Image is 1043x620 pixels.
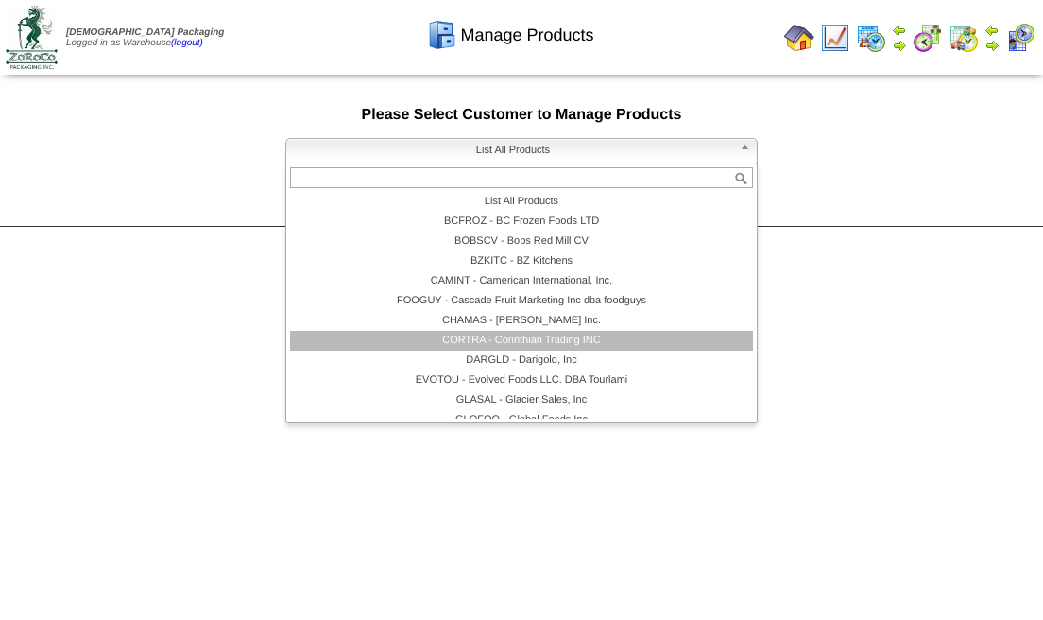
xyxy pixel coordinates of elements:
li: EVOTOU - Evolved Foods LLC. DBA Tourlami [290,370,753,390]
span: Manage Products [460,26,593,45]
li: CORTRA - Corinthian Trading INC [290,331,753,351]
span: Logged in as Warehouse [66,27,224,48]
li: BZKITC - BZ Kitchens [290,251,753,271]
img: calendarcustomer.gif [1005,23,1035,53]
span: [DEMOGRAPHIC_DATA] Packaging [66,27,224,38]
img: cabinet.gif [427,20,457,50]
img: zoroco-logo-small.webp [6,6,58,69]
img: arrowright.gif [892,38,907,53]
img: line_graph.gif [820,23,850,53]
img: calendarblend.gif [913,23,943,53]
li: FOOGUY - Cascade Fruit Marketing Inc dba foodguys [290,291,753,311]
li: GLASAL - Glacier Sales, Inc [290,390,753,410]
li: BCFROZ - BC Frozen Foods LTD [290,212,753,232]
a: (logout) [171,38,203,48]
span: List All Products [294,139,732,162]
img: arrowleft.gif [984,23,1000,38]
img: arrowright.gif [984,38,1000,53]
li: DARGLD - Darigold, Inc [290,351,753,370]
img: calendarprod.gif [856,23,886,53]
li: List All Products [290,192,753,212]
img: calendarinout.gif [949,23,979,53]
li: CAMINT - Camerican International, Inc. [290,271,753,291]
img: arrowleft.gif [892,23,907,38]
li: CHAMAS - [PERSON_NAME] Inc. [290,311,753,331]
span: Please Select Customer to Manage Products [362,107,682,123]
li: GLOFOO - Global Foods Inc [290,410,753,430]
li: BOBSCV - Bobs Red Mill CV [290,232,753,251]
